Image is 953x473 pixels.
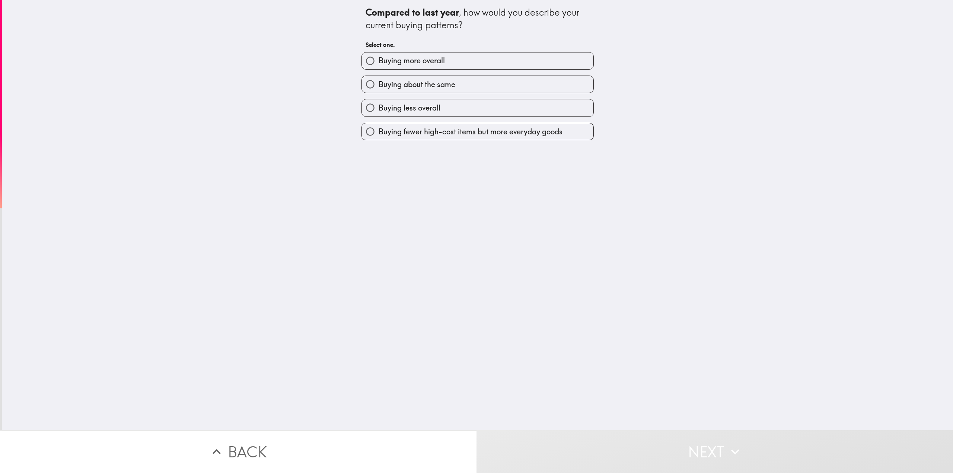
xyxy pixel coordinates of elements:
span: Buying about the same [379,79,455,90]
button: Buying about the same [362,76,593,93]
span: Buying more overall [379,55,445,66]
button: Buying fewer high-cost items but more everyday goods [362,123,593,140]
button: Next [476,430,953,473]
div: , how would you describe your current buying patterns? [366,6,590,31]
h6: Select one. [366,41,590,49]
span: Buying fewer high-cost items but more everyday goods [379,127,562,137]
button: Buying less overall [362,99,593,116]
b: Compared to last year [366,7,459,18]
button: Buying more overall [362,52,593,69]
span: Buying less overall [379,103,440,113]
